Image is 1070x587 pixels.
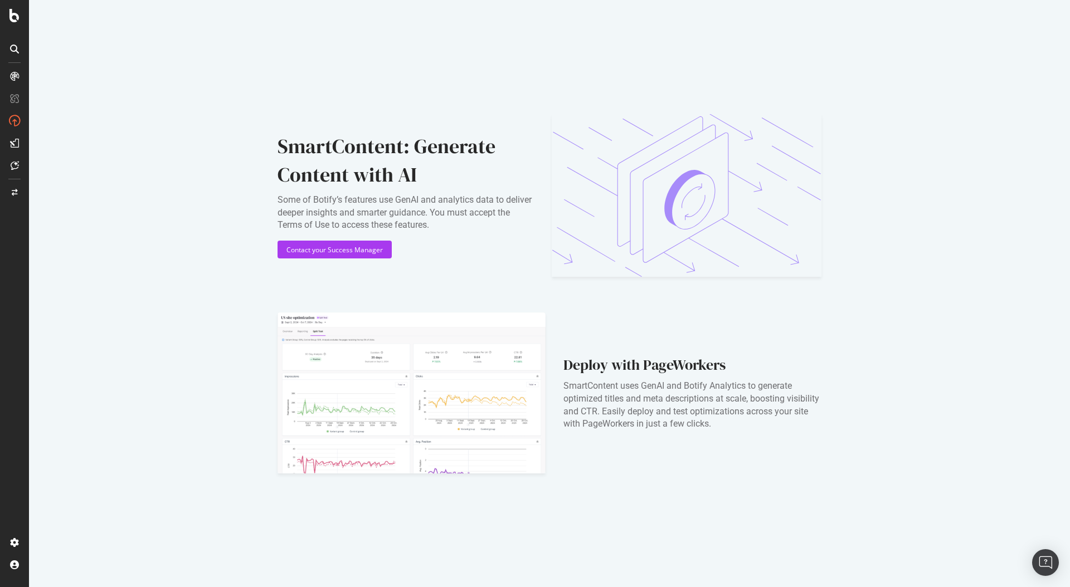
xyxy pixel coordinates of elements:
[1032,549,1059,576] div: Open Intercom Messenger
[563,355,821,375] div: Deploy with PageWorkers
[278,241,392,258] button: Contact your Success Manager
[563,380,821,431] div: SmartContent uses GenAI and Botify Analytics to generate optimized titles and meta descriptions a...
[278,132,534,189] div: SmartContent: Generate Content with AI
[552,114,821,277] img: CbYad_7T.svg
[278,312,546,473] img: BbkXinRB.svg
[286,245,383,255] div: Contact your Success Manager
[278,194,534,232] div: Some of Botify’s features use GenAI and analytics data to deliver deeper insights and smarter gui...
